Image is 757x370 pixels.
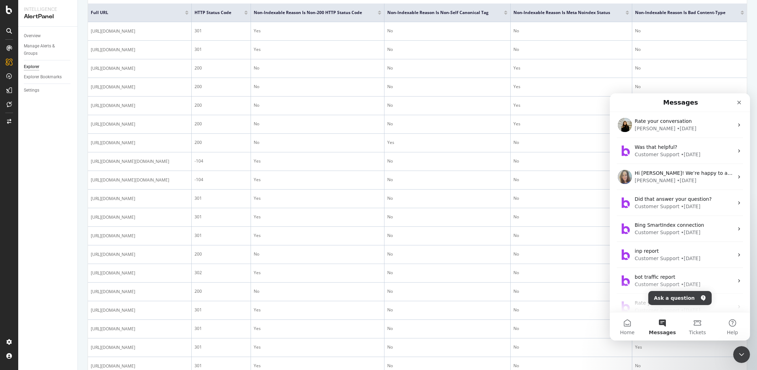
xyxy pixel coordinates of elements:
[195,195,248,201] div: 301
[79,237,96,242] span: Tickets
[254,288,381,295] div: No
[91,214,135,221] span: [URL][DOMAIN_NAME]
[635,344,744,350] div: Yes
[254,214,381,220] div: Yes
[387,65,507,71] div: No
[254,177,381,183] div: Yes
[195,344,248,350] div: 301
[117,237,128,242] span: Help
[8,154,22,169] img: Profile image for Customer Support
[71,161,91,169] div: • [DATE]
[8,206,22,220] img: Profile image for Customer Support
[24,87,73,94] a: Settings
[24,63,39,71] div: Explorer
[70,219,105,247] button: Tickets
[513,139,629,146] div: No
[24,32,41,40] div: Overview
[513,344,629,350] div: No
[387,232,507,239] div: No
[254,195,381,201] div: Yes
[39,237,66,242] span: Messages
[254,251,381,257] div: No
[91,288,135,295] span: [URL][DOMAIN_NAME]
[91,121,135,128] span: [URL][DOMAIN_NAME]
[387,46,507,53] div: No
[387,121,507,127] div: No
[24,73,62,81] div: Explorer Bookmarks
[91,28,135,35] span: [URL][DOMAIN_NAME]
[25,84,66,91] div: [PERSON_NAME]
[24,32,73,40] a: Overview
[25,129,94,134] span: Bing SmartIndex connection
[195,28,248,34] div: 301
[91,177,169,184] span: [URL][DOMAIN_NAME][DOMAIN_NAME]
[195,232,248,239] div: 301
[8,103,22,117] img: Profile image for Customer Support
[39,198,102,212] button: Ask a question
[195,177,248,183] div: -104
[91,363,135,370] span: [URL][DOMAIN_NAME]
[25,136,70,143] div: Customer Support
[67,84,87,91] div: • [DATE]
[635,363,744,369] div: No
[254,232,381,239] div: Yes
[254,84,381,90] div: No
[387,28,507,34] div: No
[195,9,234,16] span: HTTP Status Code
[254,307,381,313] div: Yes
[513,84,629,90] div: Yes
[91,195,135,202] span: [URL][DOMAIN_NAME]
[387,270,507,276] div: No
[387,307,507,313] div: No
[25,110,70,117] div: Customer Support
[610,93,750,341] iframe: To enrich screen reader interactions, please activate Accessibility in Grammarly extension settings
[387,84,507,90] div: No
[254,121,381,127] div: No
[24,42,66,57] div: Manage Alerts & Groups
[91,325,135,332] span: [URL][DOMAIN_NAME]
[195,102,248,108] div: 200
[254,270,381,276] div: Yes
[195,325,248,332] div: 301
[8,128,22,143] img: Profile image for Customer Support
[513,232,629,239] div: No
[35,219,70,247] button: Messages
[195,46,248,53] div: 301
[513,158,629,164] div: No
[387,251,507,257] div: No
[387,177,507,183] div: No
[254,9,367,16] span: Non-Indexable Reason is Non-200 HTTP Status Code
[10,237,25,242] span: Home
[25,155,49,160] span: inp report
[25,187,70,195] div: Customer Support
[635,46,744,53] div: No
[195,288,248,295] div: 200
[387,158,507,164] div: No
[635,28,744,34] div: No
[513,9,615,16] span: Non-Indexable Reason is Meta noindex Status
[387,214,507,220] div: No
[513,28,629,34] div: No
[195,214,248,220] div: 301
[91,158,169,165] span: [URL][DOMAIN_NAME][DOMAIN_NAME]
[25,103,102,108] span: Did that answer your question?
[387,288,507,295] div: No
[254,344,381,350] div: Yes
[91,344,135,351] span: [URL][DOMAIN_NAME]
[387,139,507,146] div: Yes
[91,46,135,53] span: [URL][DOMAIN_NAME]
[513,363,629,369] div: No
[733,346,750,363] iframe: Intercom live chat
[254,46,381,53] div: Yes
[91,251,135,258] span: [URL][DOMAIN_NAME]
[91,84,135,91] span: [URL][DOMAIN_NAME]
[195,84,248,90] div: 200
[254,325,381,332] div: Yes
